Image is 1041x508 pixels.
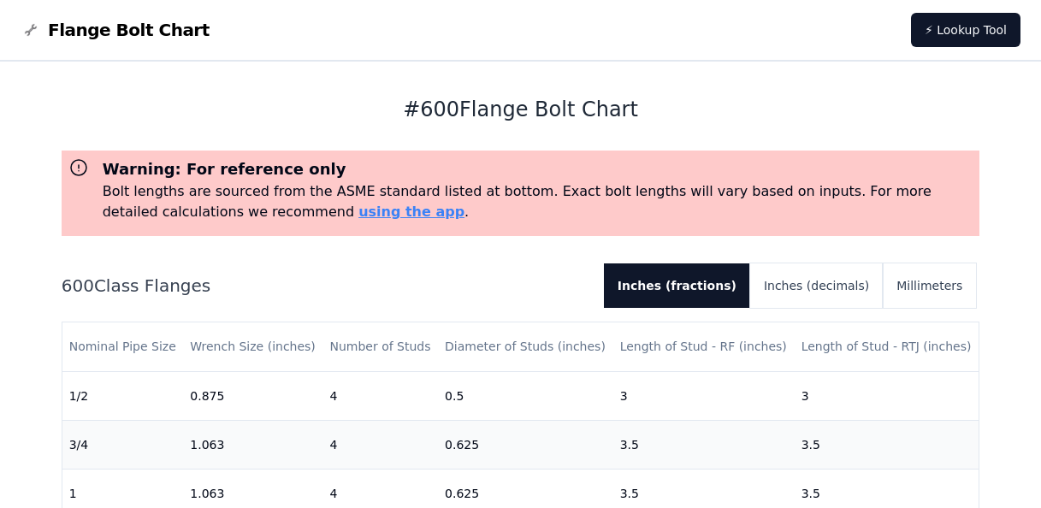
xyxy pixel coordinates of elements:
[322,322,438,371] th: Number of Studs
[21,18,210,42] a: Flange Bolt Chart LogoFlange Bolt Chart
[613,371,795,420] td: 3
[358,204,464,220] a: using the app
[613,322,795,371] th: Length of Stud - RF (inches)
[613,420,795,469] td: 3.5
[438,322,613,371] th: Diameter of Studs (inches)
[322,420,438,469] td: 4
[183,322,322,371] th: Wrench Size (inches)
[795,322,979,371] th: Length of Stud - RTJ (inches)
[103,181,973,222] p: Bolt lengths are sourced from the ASME standard listed at bottom. Exact bolt lengths will vary ba...
[322,371,438,420] td: 4
[21,20,41,40] img: Flange Bolt Chart Logo
[62,322,184,371] th: Nominal Pipe Size
[883,263,976,308] button: Millimeters
[438,420,613,469] td: 0.625
[911,13,1020,47] a: ⚡ Lookup Tool
[62,274,590,298] h2: 600 Class Flanges
[604,263,750,308] button: Inches (fractions)
[103,157,973,181] h3: Warning: For reference only
[183,420,322,469] td: 1.063
[62,96,980,123] h1: # 600 Flange Bolt Chart
[48,18,210,42] span: Flange Bolt Chart
[62,420,184,469] td: 3/4
[750,263,883,308] button: Inches (decimals)
[183,371,322,420] td: 0.875
[62,371,184,420] td: 1/2
[438,371,613,420] td: 0.5
[795,420,979,469] td: 3.5
[795,371,979,420] td: 3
